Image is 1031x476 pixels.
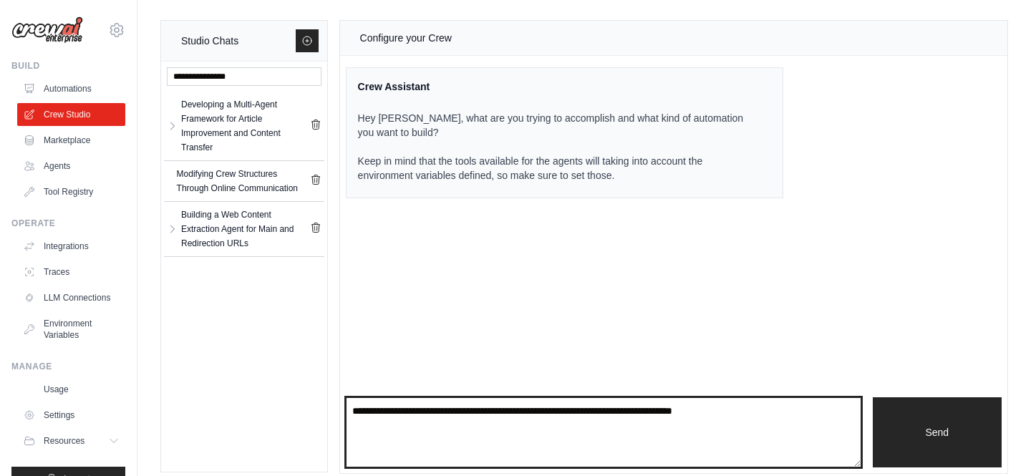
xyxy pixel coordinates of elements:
a: Traces [17,261,125,283]
a: Crew Studio [17,103,125,126]
span: Resources [44,435,84,447]
a: Tool Registry [17,180,125,203]
a: Automations [17,77,125,100]
button: Send [873,397,1002,467]
a: Marketplace [17,129,125,152]
div: Building a Web Content Extraction Agent for Main and Redirection URLs [181,208,310,251]
a: Developing a Multi-Agent Framework for Article Improvement and Content Transfer [178,97,310,155]
a: Modifying Crew Structures Through Online Communication [174,167,310,195]
div: Configure your Crew [360,29,452,47]
a: Settings [17,404,125,427]
button: Resources [17,429,125,452]
a: Environment Variables [17,312,125,346]
a: Usage [17,378,125,401]
img: Logo [11,16,83,44]
a: Integrations [17,235,125,258]
div: Build [11,60,125,72]
div: Modifying Crew Structures Through Online Communication [177,167,310,195]
div: Manage [11,361,125,372]
p: Hey [PERSON_NAME], what are you trying to accomplish and what kind of automation you want to buil... [358,111,754,183]
a: LLM Connections [17,286,125,309]
a: Agents [17,155,125,178]
div: Operate [11,218,125,229]
div: Crew Assistant [358,79,754,94]
div: Studio Chats [181,32,238,49]
a: Building a Web Content Extraction Agent for Main and Redirection URLs [178,208,310,251]
div: Developing a Multi-Agent Framework for Article Improvement and Content Transfer [181,97,310,155]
